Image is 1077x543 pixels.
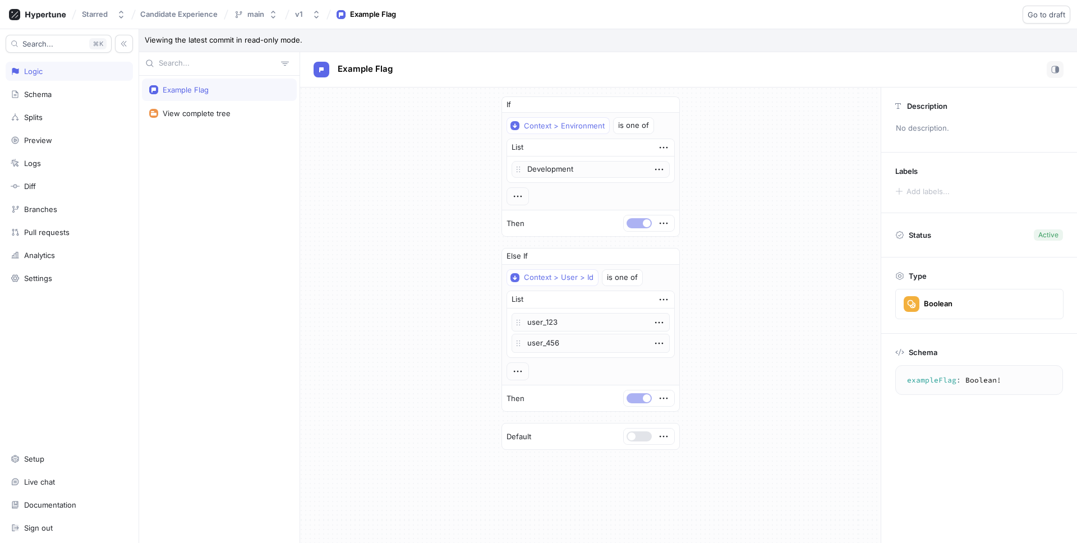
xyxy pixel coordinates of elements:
[140,10,218,18] span: Candidate Experience
[891,119,1067,138] p: No description.
[907,102,947,111] p: Description
[24,477,55,486] div: Live chat
[22,40,53,47] span: Search...
[24,205,57,214] div: Branches
[1038,230,1058,240] div: Active
[24,136,52,145] div: Preview
[524,273,593,282] div: Context > User > Id
[1023,6,1070,24] button: Go to draft
[24,67,43,76] div: Logic
[89,38,107,49] div: K
[24,274,52,283] div: Settings
[891,184,953,199] button: Add labels...
[507,393,524,404] p: Then
[350,9,396,20] div: Example Flag
[229,5,282,24] button: main
[77,5,130,24] button: Starred
[1028,11,1065,18] span: Go to draft
[24,159,41,168] div: Logs
[247,10,264,19] div: main
[139,29,1077,52] p: Viewing the latest commit in read-only mode.
[24,113,43,122] div: Splits
[909,348,937,357] p: Schema
[507,431,531,443] p: Default
[159,58,277,69] input: Search...
[507,269,599,286] button: Context > User > Id
[82,10,108,19] div: Starred
[24,500,76,509] div: Documentation
[163,85,209,94] div: Example Flag
[507,251,528,262] p: Else If
[909,227,931,243] p: Status
[338,63,393,76] p: Example Flag
[24,182,36,191] div: Diff
[895,167,918,176] p: Labels
[895,289,1064,319] button: Boolean
[24,251,55,260] div: Analytics
[507,117,610,134] button: Context > Environment
[909,271,927,280] p: Type
[24,90,52,99] div: Schema
[6,35,112,53] button: Search...K
[163,109,231,118] div: View complete tree
[524,121,605,131] div: Context > Environment
[507,99,511,111] p: If
[512,142,523,153] div: List
[295,10,303,19] div: v1
[24,523,53,532] div: Sign out
[507,218,524,229] p: Then
[900,370,1058,390] textarea: exampleFlag: Boolean!
[291,5,325,24] button: v1
[607,274,638,281] div: is one of
[512,313,670,332] p: user_123
[512,294,523,305] div: List
[24,454,44,463] div: Setup
[618,122,649,129] div: is one of
[24,228,70,237] div: Pull requests
[6,495,133,514] a: Documentation
[924,299,952,309] div: Boolean
[512,334,670,353] p: user_456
